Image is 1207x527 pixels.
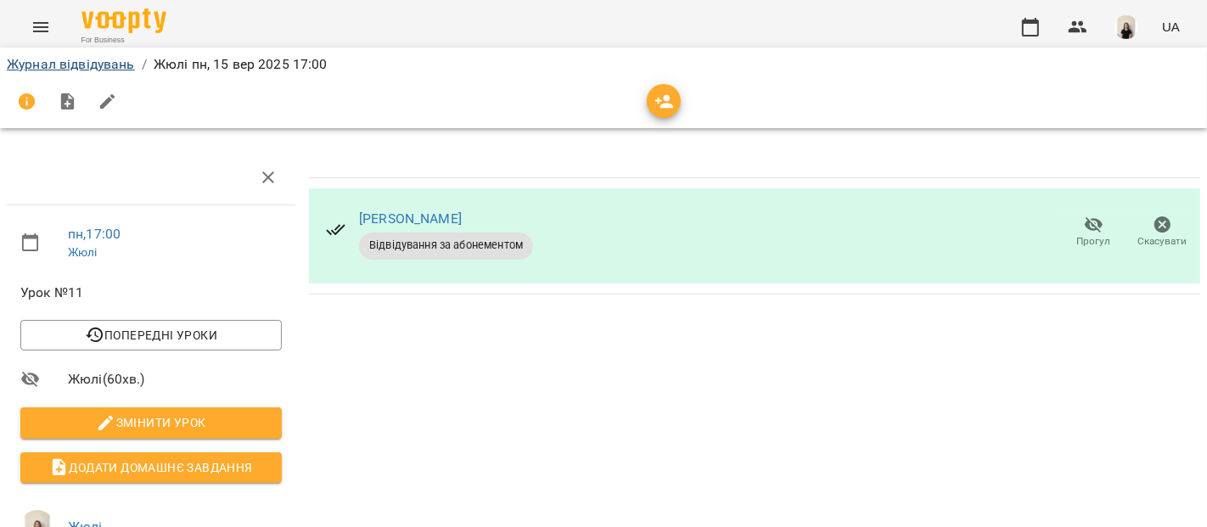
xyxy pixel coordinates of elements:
span: Додати домашнє завдання [34,457,268,478]
button: Скасувати [1128,209,1197,256]
a: Журнал відвідувань [7,56,135,72]
a: [PERSON_NAME] [359,210,462,227]
button: Прогул [1059,209,1128,256]
span: Змінити урок [34,412,268,433]
span: UA [1162,18,1180,36]
span: Попередні уроки [34,325,268,345]
button: Menu [20,7,61,48]
span: Прогул [1077,234,1111,249]
span: Жюлі ( 60 хв. ) [68,369,282,390]
button: Додати домашнє завдання [20,452,282,483]
nav: breadcrumb [7,54,1200,75]
button: Попередні уроки [20,320,282,350]
button: Змінити урок [20,407,282,438]
span: For Business [81,35,166,46]
span: Скасувати [1138,234,1187,249]
span: Відвідування за абонементом [359,238,533,253]
button: UA [1155,11,1187,42]
span: Урок №11 [20,283,282,303]
img: Voopty Logo [81,8,166,33]
img: a3bfcddf6556b8c8331b99a2d66cc7fb.png [1114,15,1138,39]
a: пн , 17:00 [68,226,121,242]
a: Жюлі [68,245,98,259]
p: Жюлі пн, 15 вер 2025 17:00 [154,54,328,75]
li: / [142,54,147,75]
